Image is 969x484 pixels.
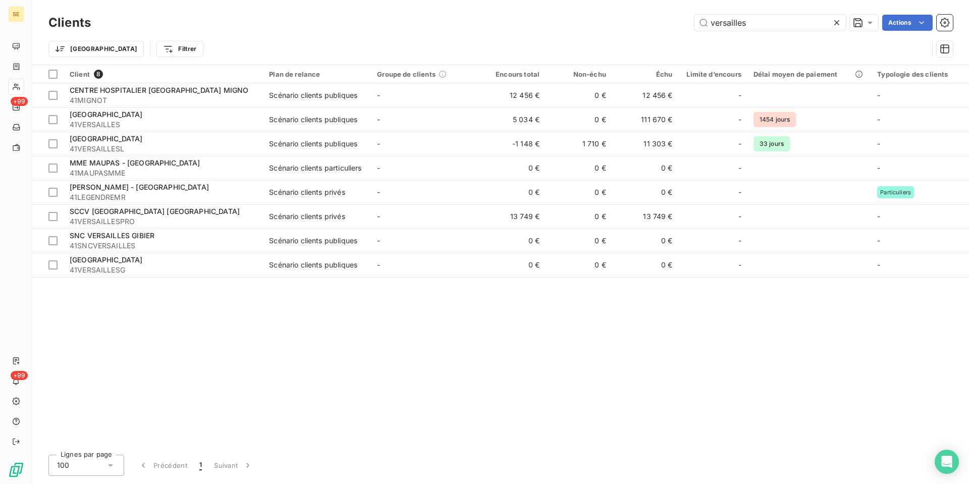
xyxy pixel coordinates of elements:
[377,70,436,78] span: Groupe de clients
[11,371,28,380] span: +99
[546,156,612,180] td: 0 €
[877,260,880,269] span: -
[70,120,257,130] span: 41VERSAILLES
[877,115,880,124] span: -
[377,139,380,148] span: -
[618,70,673,78] div: Échu
[94,70,103,79] span: 8
[8,99,24,115] a: +99
[70,134,143,143] span: [GEOGRAPHIC_DATA]
[612,156,679,180] td: 0 €
[877,91,880,99] span: -
[70,110,143,119] span: [GEOGRAPHIC_DATA]
[612,107,679,132] td: 111 670 €
[269,115,357,125] div: Scénario clients publiques
[612,132,679,156] td: 11 303 €
[377,164,380,172] span: -
[485,70,540,78] div: Encours total
[738,115,741,125] span: -
[8,462,24,478] img: Logo LeanPay
[479,253,546,277] td: 0 €
[935,450,959,474] div: Open Intercom Messenger
[269,90,357,100] div: Scénario clients publiques
[546,132,612,156] td: 1 710 €
[70,95,257,105] span: 41MIGNOT
[479,83,546,107] td: 12 456 €
[479,229,546,253] td: 0 €
[738,187,741,197] span: -
[70,255,143,264] span: [GEOGRAPHIC_DATA]
[685,70,741,78] div: Limite d’encours
[70,86,248,94] span: CENTRE HOSPITALIER [GEOGRAPHIC_DATA] MIGNO
[738,163,741,173] span: -
[269,260,357,270] div: Scénario clients publiques
[8,6,24,22] div: SE
[612,83,679,107] td: 12 456 €
[377,115,380,124] span: -
[753,70,865,78] div: Délai moyen de paiement
[11,97,28,106] span: +99
[753,136,790,151] span: 33 jours
[70,144,257,154] span: 41VERSAILLESL
[880,189,911,195] span: Particuliers
[738,90,741,100] span: -
[70,241,257,251] span: 41SNCVERSAILLES
[546,83,612,107] td: 0 €
[70,183,209,191] span: [PERSON_NAME] - [GEOGRAPHIC_DATA]
[70,168,257,178] span: 41MAUPASMME
[70,231,154,240] span: SNC VERSAILLES GIBIER
[694,15,846,31] input: Rechercher
[269,187,345,197] div: Scénario clients privés
[877,70,963,78] div: Typologie des clients
[269,236,357,246] div: Scénario clients publiques
[546,229,612,253] td: 0 €
[377,91,380,99] span: -
[479,132,546,156] td: -1 148 €
[479,107,546,132] td: 5 034 €
[70,265,257,275] span: 41VERSAILLESG
[882,15,933,31] button: Actions
[132,455,193,476] button: Précédent
[479,156,546,180] td: 0 €
[70,158,200,167] span: MME MAUPAS - [GEOGRAPHIC_DATA]
[193,455,208,476] button: 1
[612,204,679,229] td: 13 749 €
[738,139,741,149] span: -
[877,164,880,172] span: -
[546,180,612,204] td: 0 €
[70,70,90,78] span: Client
[199,460,202,470] span: 1
[612,229,679,253] td: 0 €
[70,217,257,227] span: 41VERSAILLESPRO
[269,163,361,173] div: Scénario clients particuliers
[877,212,880,221] span: -
[546,253,612,277] td: 0 €
[70,192,257,202] span: 41LEGENDREMR
[753,112,796,127] span: 1454 jours
[479,180,546,204] td: 0 €
[377,188,380,196] span: -
[612,253,679,277] td: 0 €
[377,236,380,245] span: -
[70,207,240,216] span: SCCV [GEOGRAPHIC_DATA] [GEOGRAPHIC_DATA]
[57,460,69,470] span: 100
[208,455,259,476] button: Suivant
[156,41,203,57] button: Filtrer
[377,260,380,269] span: -
[612,180,679,204] td: 0 €
[377,212,380,221] span: -
[877,139,880,148] span: -
[738,236,741,246] span: -
[546,107,612,132] td: 0 €
[546,204,612,229] td: 0 €
[269,211,345,222] div: Scénario clients privés
[877,236,880,245] span: -
[738,260,741,270] span: -
[48,41,144,57] button: [GEOGRAPHIC_DATA]
[48,14,91,32] h3: Clients
[269,139,357,149] div: Scénario clients publiques
[738,211,741,222] span: -
[479,204,546,229] td: 13 749 €
[552,70,606,78] div: Non-échu
[269,70,365,78] div: Plan de relance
